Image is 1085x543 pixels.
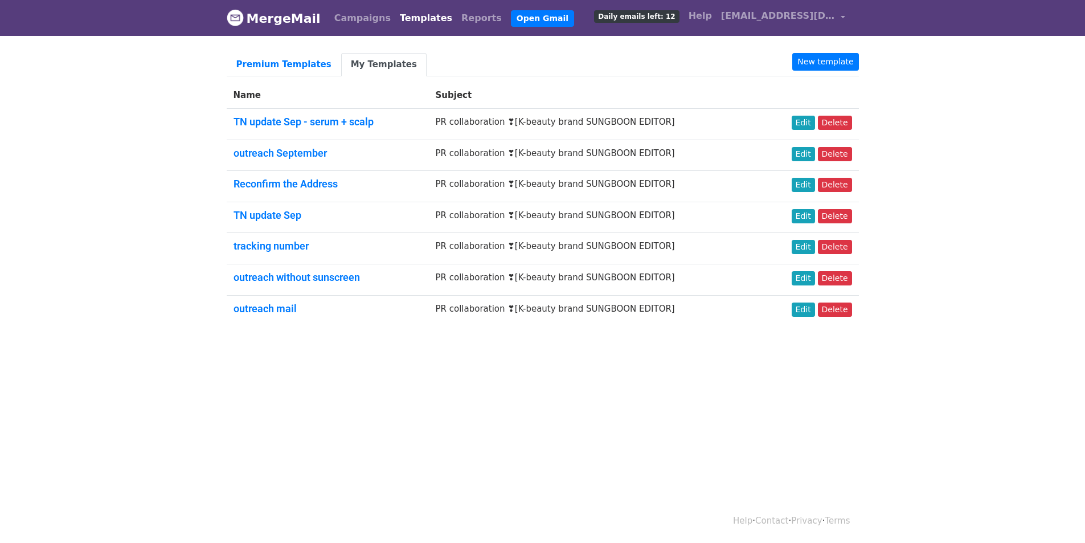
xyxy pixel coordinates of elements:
[234,303,297,315] a: outreach mail
[330,7,395,30] a: Campaigns
[818,271,852,285] a: Delete
[234,209,301,221] a: TN update Sep
[429,171,761,202] td: PR collaboration ❣[K-beauty brand SUNGBOON EDITOR]
[227,6,321,30] a: MergeMail
[792,271,815,285] a: Edit
[818,178,852,192] a: Delete
[792,147,815,161] a: Edit
[429,109,761,140] td: PR collaboration ❣[K-beauty brand SUNGBOON EDITOR]
[429,140,761,171] td: PR collaboration ❣[K-beauty brand SUNGBOON EDITOR]
[429,264,761,295] td: PR collaboration ❣[K-beauty brand SUNGBOON EDITOR]
[818,303,852,317] a: Delete
[818,116,852,130] a: Delete
[721,9,835,23] span: [EMAIL_ADDRESS][DOMAIN_NAME]
[755,516,788,526] a: Contact
[234,116,374,128] a: TN update Sep - serum + scalp
[818,147,852,161] a: Delete
[792,240,815,254] a: Edit
[234,240,309,252] a: tracking number
[341,53,427,76] a: My Templates
[684,5,716,27] a: Help
[227,9,244,26] img: MergeMail logo
[733,516,752,526] a: Help
[792,178,815,192] a: Edit
[594,10,679,23] span: Daily emails left: 12
[792,53,858,71] a: New template
[429,295,761,326] td: PR collaboration ❣[K-beauty brand SUNGBOON EDITOR]
[791,516,822,526] a: Privacy
[234,271,360,283] a: outreach without sunscreen
[429,233,761,264] td: PR collaboration ❣[K-beauty brand SUNGBOON EDITOR]
[825,516,850,526] a: Terms
[716,5,850,31] a: [EMAIL_ADDRESS][DOMAIN_NAME]
[457,7,506,30] a: Reports
[395,7,457,30] a: Templates
[792,303,815,317] a: Edit
[234,178,338,190] a: Reconfirm the Address
[589,5,683,27] a: Daily emails left: 12
[818,240,852,254] a: Delete
[429,82,761,109] th: Subject
[227,53,341,76] a: Premium Templates
[511,10,574,27] a: Open Gmail
[429,202,761,233] td: PR collaboration ❣[K-beauty brand SUNGBOON EDITOR]
[792,209,815,223] a: Edit
[818,209,852,223] a: Delete
[792,116,815,130] a: Edit
[234,147,327,159] a: outreach September
[227,82,429,109] th: Name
